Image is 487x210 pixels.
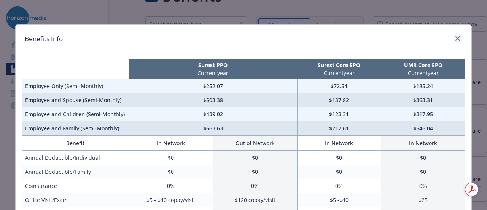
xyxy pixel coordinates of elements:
td: $123.31 [297,107,381,121]
th: In Network [129,136,213,151]
td: $0 [297,151,381,165]
td: Coinsurance [22,179,129,193]
p: Current year [383,69,464,77]
td: $120 copay/visit [213,193,297,207]
td: Employee and Spouse (Semi-Monthly) [22,93,129,107]
th: Benefit [22,136,129,151]
th: In Network [297,136,381,151]
td: $137.82 [297,93,381,107]
th: Out of Network [213,136,297,151]
h1: Benefits Info [25,34,63,44]
td: $0 [381,151,465,165]
td: $252.07 [129,79,297,93]
td: $317.95 [381,107,465,121]
td: 0% [381,179,465,193]
th: In Network [381,136,465,151]
td: $546.04 [381,121,465,136]
td: Annual Deductible/Individual [22,151,129,165]
td: $0 [213,151,297,165]
p: Surest Core EPO [299,61,380,69]
p: Current year [299,69,380,77]
td: $663.63 [129,121,297,136]
td: $72.54 [297,79,381,93]
td: Annual Deductible/Family [22,165,129,179]
td: $185.24 [381,79,465,93]
p: Current year [131,69,296,77]
td: $25 [381,193,465,207]
th: intentionally left blank [22,59,129,79]
td: $217.61 [297,121,381,136]
td: 0% [129,179,213,193]
td: $0 [213,165,297,179]
td: $0 [381,165,465,179]
td: $363.31 [381,93,465,107]
td: $439.02 [129,107,297,121]
td: $5 -$40 [297,193,381,207]
td: $0 [129,165,213,179]
td: Office Visit/Exam [22,193,129,207]
td: $5 - $40 copay/visit [129,193,213,207]
td: 0% [297,179,381,193]
td: Employee and Family (Semi-Monthly) [22,121,129,136]
td: $0 [129,151,213,165]
td: 0% [213,179,297,193]
p: Surest PPO [131,61,296,69]
td: Employee Only (Semi-Monthly) [22,79,129,93]
td: Employee and Children (Semi-Monthly) [22,107,129,121]
p: UMR Core EPO [383,61,464,69]
td: $0 [297,165,381,179]
a: close [453,34,462,43]
td: $503.38 [129,93,297,107]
